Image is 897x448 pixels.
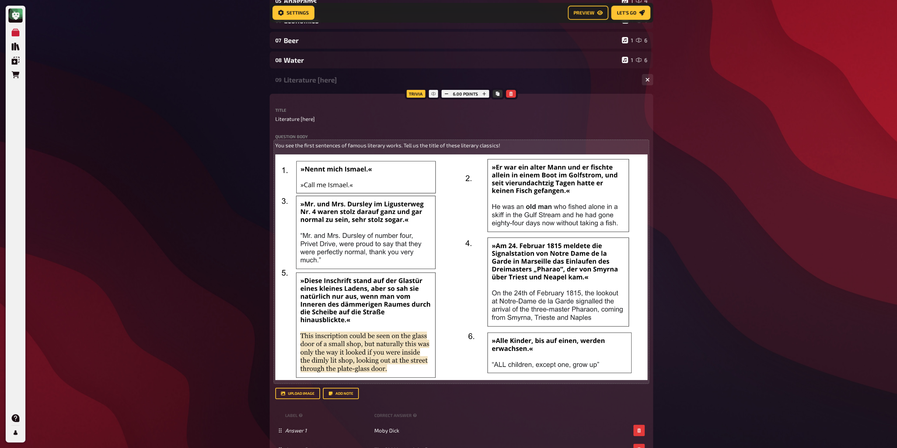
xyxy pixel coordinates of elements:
[284,56,619,64] div: Water
[272,6,314,20] button: Settings
[622,37,633,43] div: 1
[573,10,594,15] span: Preview
[275,37,281,43] div: 07
[374,412,418,418] small: correct answer
[405,88,427,99] div: Trivia
[493,90,503,98] button: Copy
[275,76,281,83] div: 09
[275,57,281,63] div: 08
[285,412,371,418] small: label
[284,76,636,84] div: Literature [here]
[611,6,650,20] button: Let's go
[636,37,647,43] div: 6
[440,88,491,99] div: 6.00 points
[287,10,309,15] span: Settings
[285,427,307,434] i: Answer 1
[275,134,647,139] label: Question body
[568,6,608,20] button: Preview
[284,36,619,44] div: Beer
[275,142,500,148] span: You see the first sentences of famous literary works. Tell us the title of these literary classics!
[275,388,320,399] button: upload image
[374,427,399,434] span: Moby Dick
[275,115,315,123] span: Literature [here]
[323,388,359,399] button: Add note
[622,57,633,63] div: 1
[275,108,647,112] label: Title
[617,10,636,15] span: Let's go
[636,57,647,63] div: 6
